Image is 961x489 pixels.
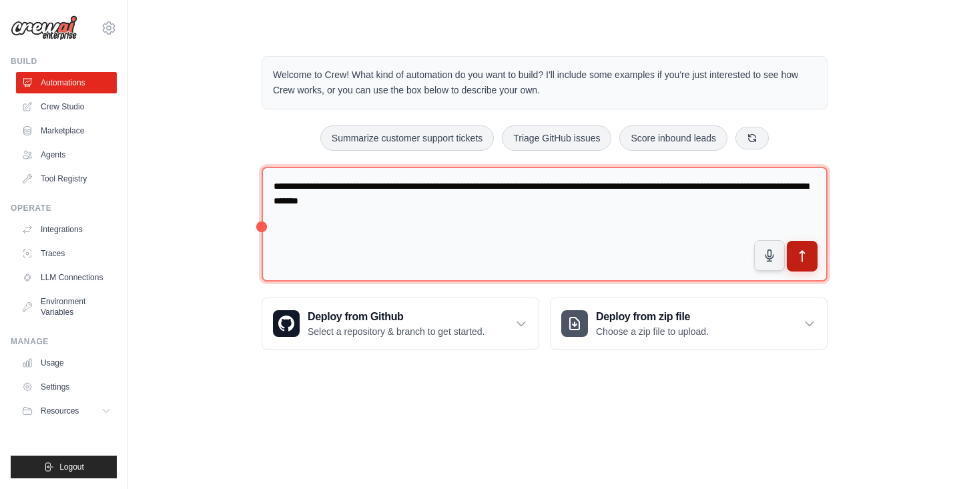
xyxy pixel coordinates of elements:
[320,125,494,151] button: Summarize customer support tickets
[16,400,117,422] button: Resources
[16,243,117,264] a: Traces
[11,15,77,41] img: Logo
[16,291,117,323] a: Environment Variables
[16,267,117,288] a: LLM Connections
[308,325,485,338] p: Select a repository & branch to get started.
[502,125,611,151] button: Triage GitHub issues
[16,352,117,374] a: Usage
[16,120,117,141] a: Marketplace
[308,309,485,325] h3: Deploy from Github
[16,96,117,117] a: Crew Studio
[16,168,117,189] a: Tool Registry
[16,376,117,398] a: Settings
[619,125,727,151] button: Score inbound leads
[894,425,961,489] iframe: Chat Widget
[273,67,816,98] p: Welcome to Crew! What kind of automation do you want to build? I'll include some examples if you'...
[41,406,79,416] span: Resources
[11,56,117,67] div: Build
[59,462,84,472] span: Logout
[11,203,117,213] div: Operate
[16,219,117,240] a: Integrations
[11,336,117,347] div: Manage
[596,309,709,325] h3: Deploy from zip file
[16,72,117,93] a: Automations
[16,144,117,165] a: Agents
[596,325,709,338] p: Choose a zip file to upload.
[11,456,117,478] button: Logout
